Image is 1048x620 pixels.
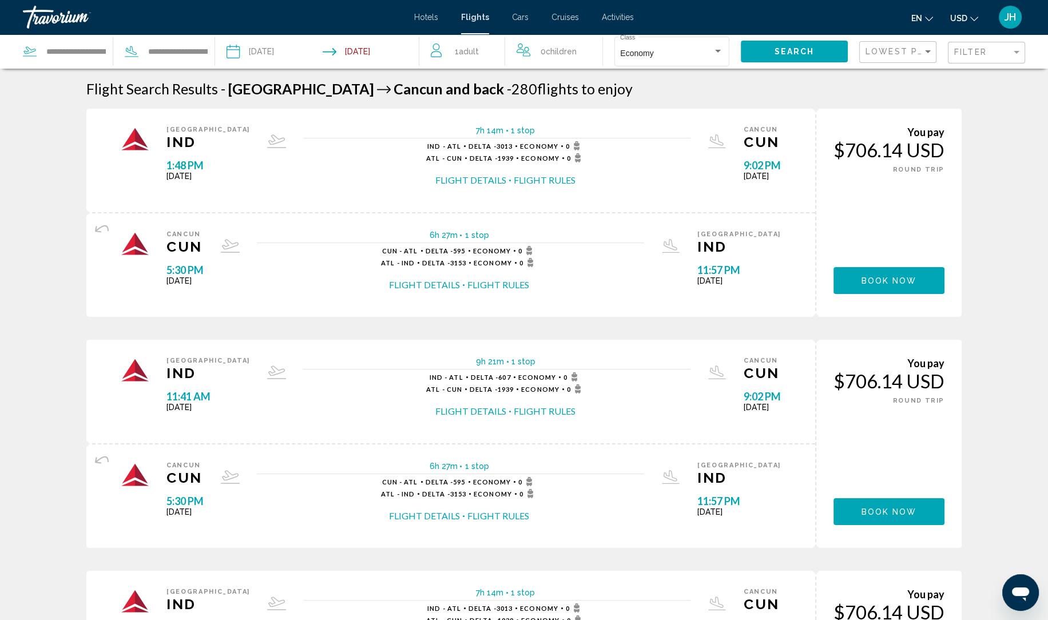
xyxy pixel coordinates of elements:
span: 6h 27m [429,462,457,471]
span: 11:57 PM [697,264,781,276]
span: 9:02 PM [744,390,781,403]
span: 5:30 PM [166,495,204,507]
span: Delta - [422,259,450,267]
span: CUN [744,595,781,613]
span: 1 [455,43,479,59]
div: You pay [833,357,944,369]
span: 0 [567,384,585,394]
span: 1:48 PM [166,159,250,172]
span: [GEOGRAPHIC_DATA] [166,357,250,364]
button: Search [741,41,848,62]
span: Economy [474,490,512,498]
span: CUN [166,469,204,486]
button: Change currency [950,10,978,26]
span: [GEOGRAPHIC_DATA] [166,588,250,595]
span: - [221,80,225,97]
button: Flight Rules [514,174,575,186]
span: [DATE] [166,403,250,412]
span: Cancun [394,80,443,97]
button: Book now [833,267,944,294]
button: Travelers: 1 adult, 0 children [419,34,602,69]
span: 1 stop [511,588,535,597]
span: CUN [744,364,781,381]
span: IND [697,238,781,255]
span: 280 [507,80,537,97]
a: Travorium [23,6,403,29]
span: IND - ATL [427,605,461,612]
span: Delta - [471,373,499,381]
span: ATL - CUN [426,385,462,393]
button: Flight Details [389,279,460,291]
span: Delta - [469,142,497,150]
span: Activities [602,13,634,22]
span: and back [446,80,504,97]
span: 6h 27m [429,230,457,240]
span: ATL - IND [381,259,415,267]
button: Filter [948,41,1025,65]
span: 0 [566,603,583,613]
span: Cancun [744,357,781,364]
button: Return date: Dec 21, 2025 [323,34,370,69]
span: 5:30 PM [166,264,204,276]
iframe: Button to launch messaging window [1002,574,1039,611]
span: Economy [521,154,559,162]
a: Cruises [551,13,579,22]
span: 0 [518,246,536,255]
span: flights to enjoy [537,80,633,97]
span: Children [546,47,577,56]
span: [GEOGRAPHIC_DATA] [697,230,781,238]
div: $706.14 USD [833,138,944,161]
span: [DATE] [697,276,781,285]
span: IND - ATL [427,142,461,150]
span: Economy [520,142,558,150]
button: Depart date: Dec 17, 2025 [227,34,274,69]
span: 3013 [469,605,513,612]
a: Flights [461,13,489,22]
span: 3153 [422,259,466,267]
button: Flight Rules [514,405,575,418]
span: ROUND TRIP [893,397,945,404]
button: Book now [833,498,944,525]
span: Economy [473,247,511,255]
span: 3013 [469,142,513,150]
span: 595 [426,247,466,255]
span: 0 [563,372,581,381]
span: [GEOGRAPHIC_DATA] [697,462,781,469]
div: You pay [833,126,944,138]
mat-select: Sort by [866,47,933,57]
a: Book now [833,504,944,516]
span: Adult [459,47,479,56]
span: Economy [620,49,653,58]
span: 1 stop [465,230,489,240]
span: [DATE] [166,172,250,181]
span: CUN [166,238,204,255]
h1: Flight Search Results [86,80,218,97]
span: [GEOGRAPHIC_DATA] [166,126,250,133]
span: [DATE] [166,507,204,516]
span: 9h 21m [476,357,504,366]
span: 0 [519,489,537,498]
span: Filter [954,47,987,57]
span: Delta - [470,154,498,162]
span: Delta - [470,385,498,393]
span: ATL - CUN [426,154,462,162]
span: ATL - IND [381,490,415,498]
span: 1 stop [465,462,489,471]
span: Economy [473,478,511,486]
span: IND [166,595,250,613]
span: 0 [541,43,577,59]
div: You pay [833,588,944,601]
div: $706.14 USD [833,369,944,392]
span: Hotels [414,13,438,22]
span: 0 [567,153,585,162]
button: Change language [911,10,933,26]
a: Book now [833,273,944,285]
span: 9:02 PM [744,159,781,172]
span: Delta - [426,478,454,486]
span: 7h 14m [476,126,503,135]
span: 1 stop [511,357,535,366]
button: Flight Rules [467,279,529,291]
button: Flight Details [389,510,460,522]
span: 0 [519,258,537,267]
span: IND [697,469,781,486]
